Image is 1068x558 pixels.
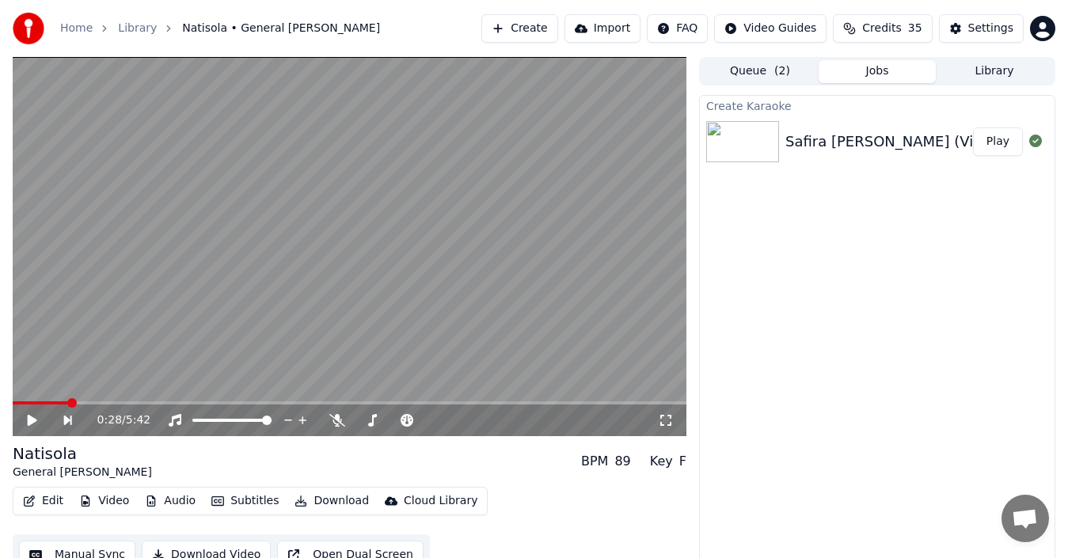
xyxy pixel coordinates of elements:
[647,14,708,43] button: FAQ
[1001,495,1049,542] div: Open chat
[182,21,380,36] span: Natisola • General [PERSON_NAME]
[819,60,936,83] button: Jobs
[908,21,922,36] span: 35
[481,14,558,43] button: Create
[97,412,135,428] div: /
[700,96,1055,115] div: Create Karaoke
[833,14,932,43] button: Credits35
[862,21,901,36] span: Credits
[939,14,1024,43] button: Settings
[650,452,673,471] div: Key
[73,490,135,512] button: Video
[60,21,93,36] a: Home
[564,14,640,43] button: Import
[13,13,44,44] img: youka
[404,493,477,509] div: Cloud Library
[581,452,608,471] div: BPM
[288,490,375,512] button: Download
[205,490,285,512] button: Subtitles
[139,490,202,512] button: Audio
[679,452,686,471] div: F
[774,63,790,79] span: ( 2 )
[973,127,1023,156] button: Play
[701,60,819,83] button: Queue
[936,60,1053,83] button: Library
[126,412,150,428] span: 5:42
[13,465,152,480] div: General [PERSON_NAME]
[60,21,380,36] nav: breadcrumb
[968,21,1013,36] div: Settings
[17,490,70,512] button: Edit
[13,442,152,465] div: Natisola
[614,452,630,471] div: 89
[97,412,122,428] span: 0:28
[714,14,827,43] button: Video Guides
[118,21,157,36] a: Library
